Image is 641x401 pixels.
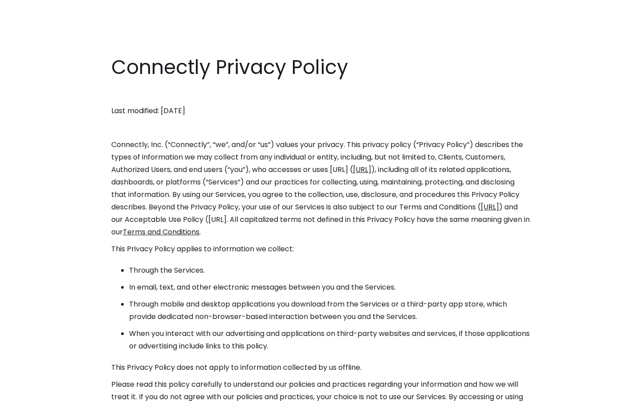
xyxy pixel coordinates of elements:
[111,105,530,117] p: Last modified: [DATE]
[129,327,530,352] li: When you interact with our advertising and applications on third-party websites and services, if ...
[111,122,530,134] p: ‍
[9,385,53,398] aside: Language selected: English
[111,361,530,374] p: This Privacy Policy does not apply to information collected by us offline.
[481,202,499,212] a: [URL]
[111,243,530,255] p: This Privacy Policy applies to information we collect:
[111,53,530,81] h1: Connectly Privacy Policy
[111,88,530,100] p: ‍
[353,164,371,175] a: [URL]
[18,385,53,398] ul: Language list
[129,298,530,323] li: Through mobile and desktop applications you download from the Services or a third-party app store...
[123,227,199,237] a: Terms and Conditions
[111,139,530,238] p: Connectly, Inc. (“Connectly”, “we”, and/or “us”) values your privacy. This privacy policy (“Priva...
[129,264,530,277] li: Through the Services.
[129,281,530,294] li: In email, text, and other electronic messages between you and the Services.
